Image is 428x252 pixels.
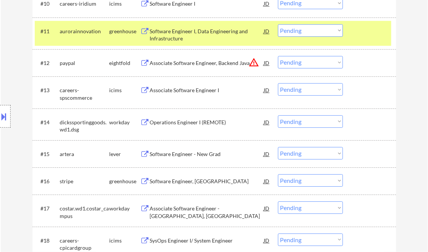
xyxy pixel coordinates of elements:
[150,59,264,67] div: Associate Software Engineer, Backend Java
[263,24,271,38] div: JD
[41,205,54,212] div: #17
[263,233,271,247] div: JD
[263,201,271,215] div: JD
[41,28,54,35] div: #11
[150,28,264,42] div: Software Engineer I, Data Engineering and Infrastructure
[150,87,264,94] div: Associate Software Engineer I
[263,83,271,97] div: JD
[263,174,271,188] div: JD
[110,205,141,212] div: workday
[263,147,271,161] div: JD
[263,56,271,70] div: JD
[110,237,141,244] div: icims
[60,237,110,252] div: careers-cpicardgroup
[150,205,264,220] div: Associate Software Engineer - [GEOGRAPHIC_DATA], [GEOGRAPHIC_DATA]
[263,115,271,129] div: JD
[41,237,54,244] div: #18
[249,57,260,68] button: warning_amber
[150,150,264,158] div: Software Engineer - New Grad
[60,205,110,220] div: costar.wd1.costar_campus
[110,28,141,35] div: greenhouse
[150,119,264,126] div: Operations Engineer I (REMOTE)
[60,28,110,35] div: aurorainnovation
[150,237,264,244] div: SysOps Engineer I/ System Engineer
[150,178,264,185] div: Software Engineer, [GEOGRAPHIC_DATA]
